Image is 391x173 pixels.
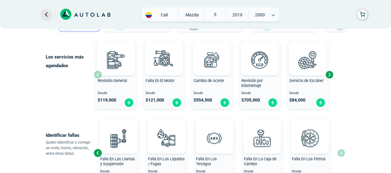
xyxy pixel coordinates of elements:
[289,97,305,103] span: $ 84,000
[249,10,271,19] span: 2000
[296,124,324,152] img: diagnostic_disco-de-freno-v3.svg
[289,91,326,95] span: Desde
[100,157,135,167] span: Falla En Las Llantas y Suspensión
[241,91,278,95] span: Desde
[148,157,185,167] span: Falla En Los Liquidos / Fugas
[146,12,152,18] img: Flag of COLOMBIA
[98,91,134,95] span: Desde
[191,40,233,109] button: Cambio de Aceite Desde $554,500
[146,78,174,83] span: Falla En El Motor
[157,121,176,140] img: AD0BCuuxAAAAAElFTkSuQmCC
[244,157,277,167] span: Falla En La Caja de Cambio
[46,140,94,156] p: Quiero identificar y corregir un ruido, humo, vibración, entre otras fallas.
[105,124,132,152] img: diagnostic_suspension-v3.svg
[294,46,321,73] img: escaner-v3.svg
[220,98,230,107] img: fi_plus-circle2.svg
[153,12,175,18] span: Cali
[153,124,180,152] img: diagnostic_gota-de-sangre-v3.svg
[98,97,116,103] span: $ 119,000
[193,78,224,83] span: Cambio de Aceite
[292,157,326,161] span: Falla En Los Frenos
[246,46,273,73] img: revision_por_kilometraje-v3.svg
[226,10,248,19] span: 2019
[202,43,221,62] img: AD0BCuuxAAAAAElFTkSuQmCC
[289,78,324,83] span: Servicio de Escáner
[181,10,203,19] span: MAZDA
[241,78,263,88] span: Revisión por Kilometraje
[298,43,317,62] img: AD0BCuuxAAAAAElFTkSuQmCC
[150,46,177,73] img: diagnostic_engine-v3.svg
[143,40,185,109] button: Falla En El Motor Desde $121,000
[268,98,278,107] img: fi_plus-circle2.svg
[46,131,94,140] p: Identificar fallas
[325,70,334,79] div: Next slide
[146,91,182,95] span: Desde
[46,53,94,70] p: Los servicios más agendados
[124,98,134,107] img: fi_plus-circle2.svg
[193,97,212,103] span: $ 554,500
[172,98,182,107] img: fi_plus-circle2.svg
[193,91,230,95] span: Desde
[239,40,281,109] button: Revisión por Kilometraje Desde $705,000
[287,40,329,109] button: Servicio de Escáner Desde $84,000
[316,98,325,107] img: fi_plus-circle2.svg
[205,121,223,140] img: AD0BCuuxAAAAAElFTkSuQmCC
[250,43,269,62] img: AD0BCuuxAAAAAElFTkSuQmCC
[204,10,226,19] span: 5
[109,121,128,140] img: AD0BCuuxAAAAAElFTkSuQmCC
[41,10,51,19] a: Ir al paso anterior
[196,157,217,167] span: Falla En Los Testigos
[201,124,228,152] img: diagnostic_diagnostic_abs-v3.svg
[301,121,319,140] img: AD0BCuuxAAAAAElFTkSuQmCC
[93,148,102,158] div: Previous slide
[198,46,225,73] img: cambio_de_aceite-v3.svg
[155,43,173,62] img: AD0BCuuxAAAAAElFTkSuQmCC
[107,43,125,62] img: AD0BCuuxAAAAAElFTkSuQmCC
[249,124,276,152] img: diagnostic_caja-de-cambios-v3.svg
[102,46,130,73] img: revision_general-v3.svg
[146,97,164,103] span: $ 121,000
[95,40,137,109] button: Revisión General Desde $119,000
[241,97,260,103] span: $ 705,000
[98,78,127,83] span: Revisión General
[253,121,271,140] img: AD0BCuuxAAAAAElFTkSuQmCC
